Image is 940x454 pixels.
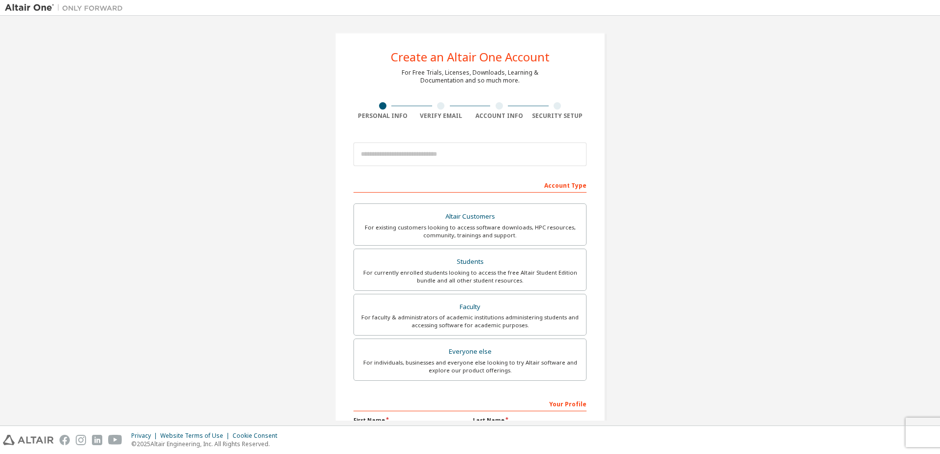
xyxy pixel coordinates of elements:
[76,435,86,445] img: instagram.svg
[5,3,128,13] img: Altair One
[233,432,283,440] div: Cookie Consent
[360,210,580,224] div: Altair Customers
[360,313,580,329] div: For faculty & administrators of academic institutions administering students and accessing softwa...
[360,345,580,359] div: Everyone else
[360,300,580,314] div: Faculty
[473,416,587,424] label: Last Name
[3,435,54,445] img: altair_logo.svg
[412,112,470,120] div: Verify Email
[108,435,122,445] img: youtube.svg
[529,112,587,120] div: Security Setup
[131,440,283,448] p: © 2025 Altair Engineering, Inc. All Rights Reserved.
[360,255,580,269] div: Students
[131,432,160,440] div: Privacy
[353,416,467,424] label: First Name
[92,435,102,445] img: linkedin.svg
[353,396,587,411] div: Your Profile
[470,112,529,120] div: Account Info
[391,51,550,63] div: Create an Altair One Account
[360,224,580,239] div: For existing customers looking to access software downloads, HPC resources, community, trainings ...
[353,112,412,120] div: Personal Info
[360,359,580,374] div: For individuals, businesses and everyone else looking to try Altair software and explore our prod...
[353,177,587,193] div: Account Type
[160,432,233,440] div: Website Terms of Use
[360,269,580,284] div: For currently enrolled students looking to access the free Altair Student Edition bundle and all ...
[402,69,538,85] div: For Free Trials, Licenses, Downloads, Learning & Documentation and so much more.
[59,435,70,445] img: facebook.svg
